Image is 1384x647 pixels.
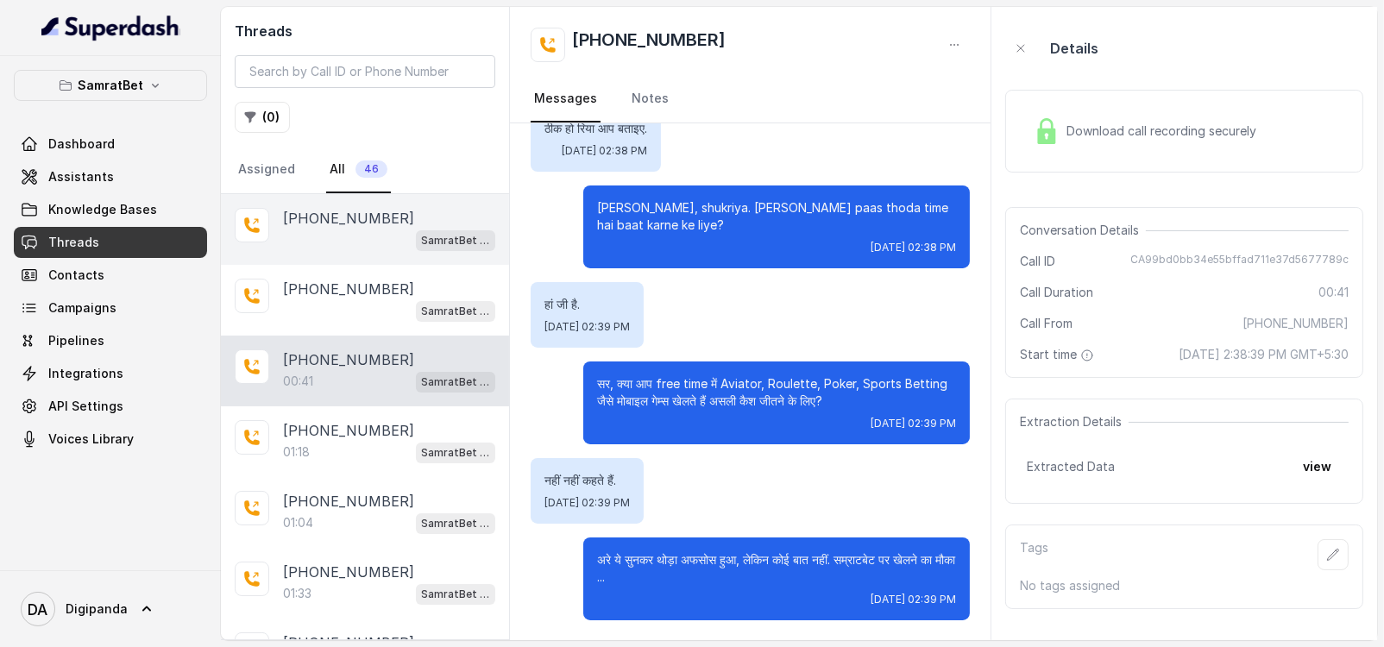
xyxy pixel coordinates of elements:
[235,102,290,133] button: (0)
[544,320,630,334] span: [DATE] 02:39 PM
[48,201,157,218] span: Knowledge Bases
[235,21,495,41] h2: Threads
[14,260,207,291] a: Contacts
[1020,413,1129,430] span: Extraction Details
[326,147,391,193] a: All46
[48,430,134,448] span: Voices Library
[421,515,490,532] p: SamratBet agent
[14,424,207,455] a: Voices Library
[235,55,495,88] input: Search by Call ID or Phone Number
[421,444,490,462] p: SamratBet agent
[871,417,956,430] span: [DATE] 02:39 PM
[1020,539,1048,570] p: Tags
[355,160,387,178] span: 46
[1179,346,1349,363] span: [DATE] 2:38:39 PM GMT+5:30
[421,374,490,391] p: SamratBet agent
[544,472,630,489] p: नहीं नहीं कहते हैं.
[544,496,630,510] span: [DATE] 02:39 PM
[78,75,143,96] p: SamratBet
[48,267,104,284] span: Contacts
[41,14,180,41] img: light.svg
[1318,284,1349,301] span: 00:41
[48,332,104,349] span: Pipelines
[544,120,647,137] p: ठीक हो रिया आप बताइए.
[628,76,672,122] a: Notes
[871,241,956,254] span: [DATE] 02:38 PM
[421,303,490,320] p: SamratBet agent
[1066,122,1263,140] span: Download call recording securely
[14,358,207,389] a: Integrations
[14,292,207,323] a: Campaigns
[597,199,956,234] p: [PERSON_NAME], shukriya. [PERSON_NAME] paas thoda time hai baat karne ke liye?
[283,585,311,602] p: 01:33
[562,144,647,158] span: [DATE] 02:38 PM
[1020,222,1146,239] span: Conversation Details
[1020,577,1349,594] p: No tags assigned
[421,232,490,249] p: SamratBet agent
[283,443,310,461] p: 01:18
[283,373,313,390] p: 00:41
[48,299,116,317] span: Campaigns
[48,398,123,415] span: API Settings
[421,586,490,603] p: SamratBet agent
[1020,346,1098,363] span: Start time
[1130,253,1349,270] span: CA99bd0bb34e55bffad711e37d5677789c
[66,600,128,618] span: Digipanda
[283,491,414,512] p: [PHONE_NUMBER]
[14,194,207,225] a: Knowledge Bases
[1020,315,1073,332] span: Call From
[1020,284,1093,301] span: Call Duration
[14,129,207,160] a: Dashboard
[283,420,414,441] p: [PHONE_NUMBER]
[28,600,48,619] text: DA
[14,325,207,356] a: Pipelines
[1034,118,1060,144] img: Lock Icon
[48,168,114,185] span: Assistants
[283,514,313,531] p: 01:04
[235,147,299,193] a: Assigned
[597,375,956,410] p: सर, क्या आप free time में Aviator, Roulette, Poker, Sports Betting जैसे मोबाइल गेम्स खेलते हैं अस...
[572,28,726,62] h2: [PHONE_NUMBER]
[871,593,956,606] span: [DATE] 02:39 PM
[14,227,207,258] a: Threads
[1050,38,1098,59] p: Details
[48,365,123,382] span: Integrations
[14,585,207,633] a: Digipanda
[283,279,414,299] p: [PHONE_NUMBER]
[531,76,970,122] nav: Tabs
[48,234,99,251] span: Threads
[1293,451,1342,482] button: view
[235,147,495,193] nav: Tabs
[283,562,414,582] p: [PHONE_NUMBER]
[544,296,630,313] p: हां जी है.
[283,349,414,370] p: [PHONE_NUMBER]
[14,391,207,422] a: API Settings
[48,135,115,153] span: Dashboard
[14,161,207,192] a: Assistants
[1027,458,1115,475] span: Extracted Data
[1242,315,1349,332] span: [PHONE_NUMBER]
[283,208,414,229] p: [PHONE_NUMBER]
[597,551,956,586] p: अरे ये सुनकर थोड़ा अफसोस हुआ, लेकिन कोई बात नहीं. सम्राटबेट पर खेलने का मौका ...
[14,70,207,101] button: SamratBet
[531,76,601,122] a: Messages
[1020,253,1055,270] span: Call ID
